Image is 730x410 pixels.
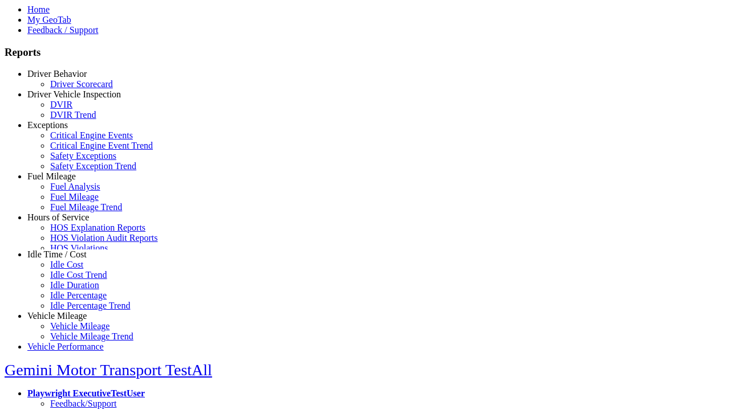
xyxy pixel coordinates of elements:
[27,311,87,321] a: Vehicle Mileage
[50,233,158,243] a: HOS Violation Audit Reports
[50,280,99,290] a: Idle Duration
[50,192,99,202] a: Fuel Mileage
[27,15,71,24] a: My GeoTab
[50,182,100,191] a: Fuel Analysis
[50,151,116,161] a: Safety Exceptions
[50,202,122,212] a: Fuel Mileage Trend
[50,270,107,280] a: Idle Cost Trend
[27,5,50,14] a: Home
[27,212,89,222] a: Hours of Service
[50,79,113,89] a: Driver Scorecard
[50,260,83,269] a: Idle Cost
[27,171,76,181] a: Fuel Mileage
[50,110,96,120] a: DVIR Trend
[50,399,116,408] a: Feedback/Support
[50,331,133,341] a: Vehicle Mileage Trend
[27,388,145,398] a: Playwright ExecutiveTestUser
[5,46,725,59] h3: Reports
[27,69,87,79] a: Driver Behavior
[50,141,153,150] a: Critical Engine Event Trend
[50,223,145,232] a: HOS Explanation Reports
[27,342,104,351] a: Vehicle Performance
[50,130,133,140] a: Critical Engine Events
[50,301,130,310] a: Idle Percentage Trend
[27,120,68,130] a: Exceptions
[50,290,107,300] a: Idle Percentage
[50,100,72,109] a: DVIR
[50,243,108,253] a: HOS Violations
[5,361,212,379] a: Gemini Motor Transport TestAll
[27,89,121,99] a: Driver Vehicle Inspection
[50,321,109,331] a: Vehicle Mileage
[27,25,98,35] a: Feedback / Support
[50,161,136,171] a: Safety Exception Trend
[27,249,87,259] a: Idle Time / Cost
